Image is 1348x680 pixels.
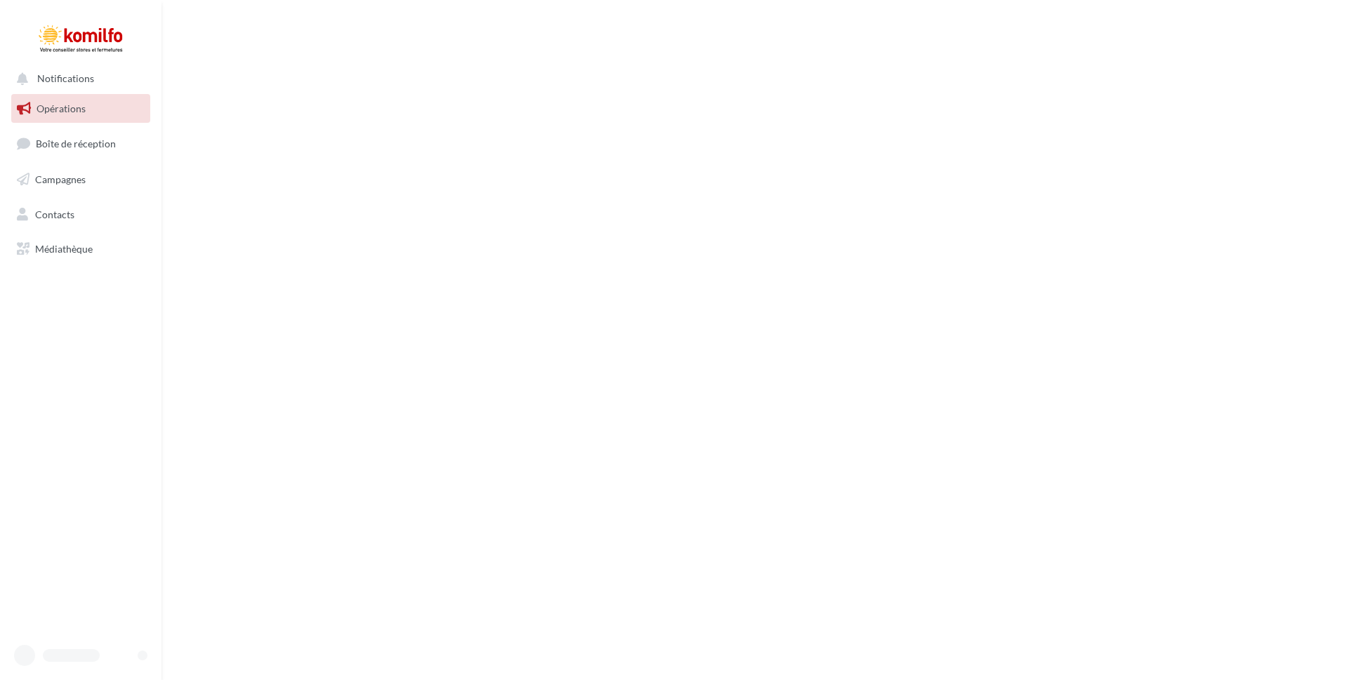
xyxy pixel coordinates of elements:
[35,173,86,185] span: Campagnes
[8,234,153,264] a: Médiathèque
[8,165,153,194] a: Campagnes
[8,200,153,229] a: Contacts
[35,208,74,220] span: Contacts
[8,128,153,159] a: Boîte de réception
[36,138,116,149] span: Boîte de réception
[35,243,93,255] span: Médiathèque
[8,94,153,124] a: Opérations
[37,73,94,85] span: Notifications
[37,102,86,114] span: Opérations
